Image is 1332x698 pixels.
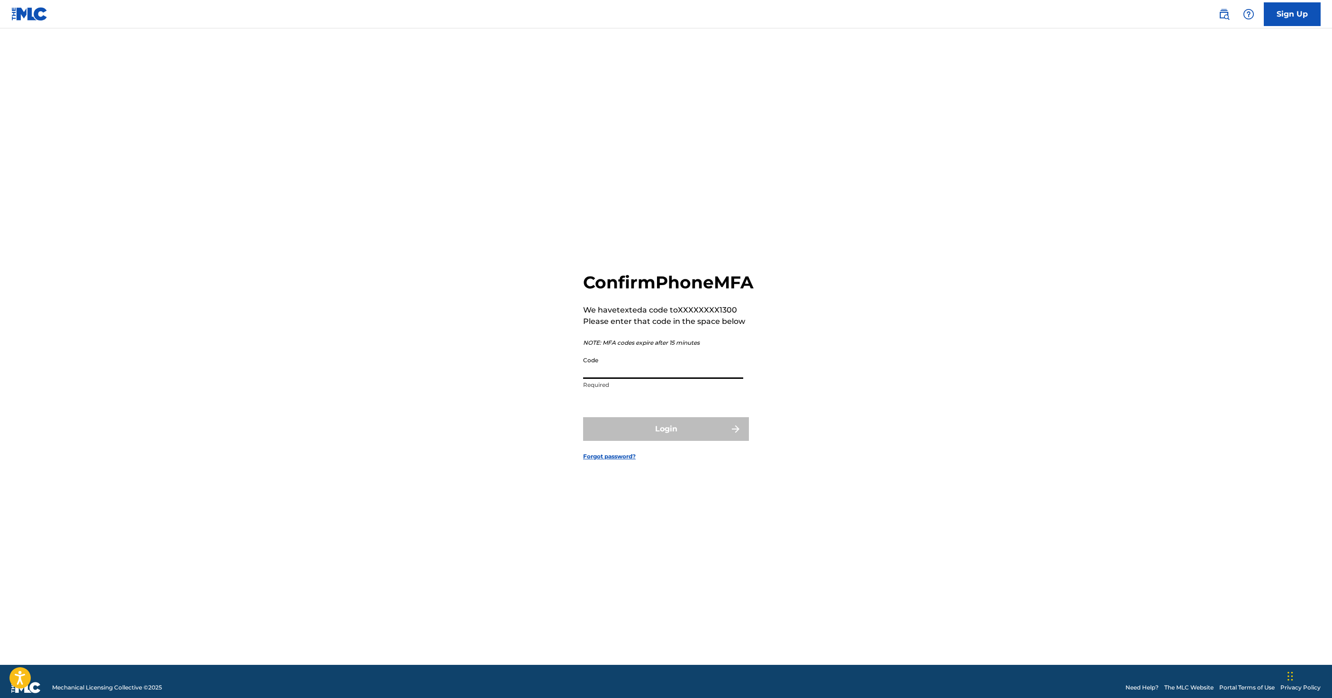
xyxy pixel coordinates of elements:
div: Help [1239,5,1258,24]
p: NOTE: MFA codes expire after 15 minutes [583,339,754,347]
iframe: Chat Widget [1285,653,1332,698]
img: help [1243,9,1254,20]
span: Mechanical Licensing Collective © 2025 [52,683,162,692]
p: Please enter that code in the space below [583,316,754,327]
p: Required [583,381,743,389]
a: Portal Terms of Use [1219,683,1275,692]
a: The MLC Website [1164,683,1214,692]
img: logo [11,682,41,693]
a: Privacy Policy [1280,683,1321,692]
img: search [1218,9,1230,20]
a: Need Help? [1125,683,1159,692]
p: We have texted a code to XXXXXXXX1300 [583,304,754,316]
h2: Confirm Phone MFA [583,272,754,293]
div: Drag [1287,662,1293,690]
img: MLC Logo [11,7,48,21]
a: Forgot password? [583,452,636,461]
a: Public Search [1215,5,1233,24]
a: Sign Up [1264,2,1321,26]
